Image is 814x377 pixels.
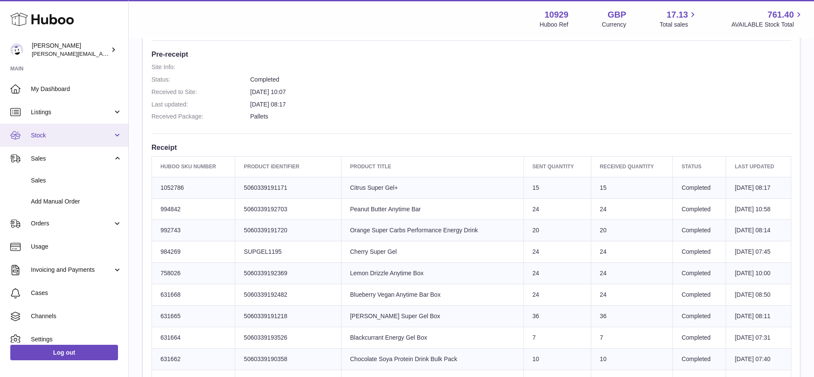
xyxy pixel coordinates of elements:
td: [DATE] 07:40 [726,348,791,370]
td: Completed [673,241,726,263]
span: Orders [31,219,113,228]
td: 24 [524,198,591,220]
td: 5060339192369 [235,263,341,284]
td: Lemon Drizzle Anytime Box [341,263,524,284]
th: Received Quantity [591,157,673,177]
td: Cherry Super Gel [341,241,524,263]
span: Listings [31,108,113,116]
td: [DATE] 10:58 [726,198,791,220]
a: 761.40 AVAILABLE Stock Total [731,9,804,29]
dt: Received Package: [151,112,250,121]
dt: Last updated: [151,100,250,109]
td: 24 [591,198,673,220]
td: 10 [591,348,673,370]
span: My Dashboard [31,85,122,93]
td: 5060339191218 [235,305,341,327]
span: AVAILABLE Stock Total [731,21,804,29]
span: Settings [31,335,122,344]
div: Huboo Ref [540,21,569,29]
td: [PERSON_NAME] Super Gel Box [341,305,524,327]
td: Completed [673,327,726,348]
div: [PERSON_NAME] [32,42,109,58]
span: Add Manual Order [31,198,122,206]
span: Cases [31,289,122,297]
td: 631662 [152,348,235,370]
td: 1052786 [152,177,235,198]
td: 5060339192703 [235,198,341,220]
td: SUPGEL1195 [235,241,341,263]
dt: Received to Site: [151,88,250,96]
dt: Site Info: [151,63,250,71]
a: 17.13 Total sales [660,9,698,29]
h3: Pre-receipt [151,49,791,59]
img: thomas@otesports.co.uk [10,43,23,56]
td: 5060339193526 [235,327,341,348]
span: 17.13 [666,9,688,21]
td: 631668 [152,284,235,306]
td: 24 [524,241,591,263]
td: 984269 [152,241,235,263]
td: Completed [673,284,726,306]
td: 7 [524,327,591,348]
td: 36 [591,305,673,327]
td: 10 [524,348,591,370]
td: [DATE] 08:14 [726,220,791,241]
td: Blackcurrant Energy Gel Box [341,327,524,348]
th: Last updated [726,157,791,177]
span: 761.40 [768,9,794,21]
td: [DATE] 10:00 [726,263,791,284]
td: 631665 [152,305,235,327]
td: Completed [673,305,726,327]
th: Status [673,157,726,177]
td: 36 [524,305,591,327]
div: Currency [602,21,626,29]
td: Completed [673,177,726,198]
td: Peanut Butter Anytime Bar [341,198,524,220]
span: Usage [31,243,122,251]
span: Invoicing and Payments [31,266,113,274]
td: Orange Super Carbs Performance Energy Drink [341,220,524,241]
td: [DATE] 07:31 [726,327,791,348]
dd: Pallets [250,112,791,121]
dd: Completed [250,76,791,84]
td: 5060339192482 [235,284,341,306]
td: 20 [591,220,673,241]
td: 15 [524,177,591,198]
td: 994842 [152,198,235,220]
td: [DATE] 08:11 [726,305,791,327]
td: Completed [673,263,726,284]
td: Completed [673,198,726,220]
dd: [DATE] 10:07 [250,88,791,96]
span: Sales [31,155,113,163]
td: [DATE] 07:45 [726,241,791,263]
td: 5060339191720 [235,220,341,241]
td: [DATE] 08:50 [726,284,791,306]
strong: GBP [608,9,626,21]
th: Huboo SKU Number [152,157,235,177]
th: Product Identifier [235,157,341,177]
td: Completed [673,220,726,241]
span: Channels [31,312,122,320]
td: Citrus Super Gel+ [341,177,524,198]
td: Chocolate Soya Protein Drink Bulk Pack [341,348,524,370]
td: 24 [524,263,591,284]
td: 7 [591,327,673,348]
dt: Status: [151,76,250,84]
span: [PERSON_NAME][EMAIL_ADDRESS][DOMAIN_NAME] [32,50,172,57]
span: Stock [31,131,113,140]
td: 24 [591,263,673,284]
td: [DATE] 08:17 [726,177,791,198]
td: 5060339190358 [235,348,341,370]
dd: [DATE] 08:17 [250,100,791,109]
td: 20 [524,220,591,241]
td: 758026 [152,263,235,284]
td: 5060339191171 [235,177,341,198]
span: Total sales [660,21,698,29]
td: 24 [524,284,591,306]
th: Product title [341,157,524,177]
td: 992743 [152,220,235,241]
a: Log out [10,345,118,360]
td: 24 [591,241,673,263]
td: Blueberry Vegan Anytime Bar Box [341,284,524,306]
td: 631664 [152,327,235,348]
